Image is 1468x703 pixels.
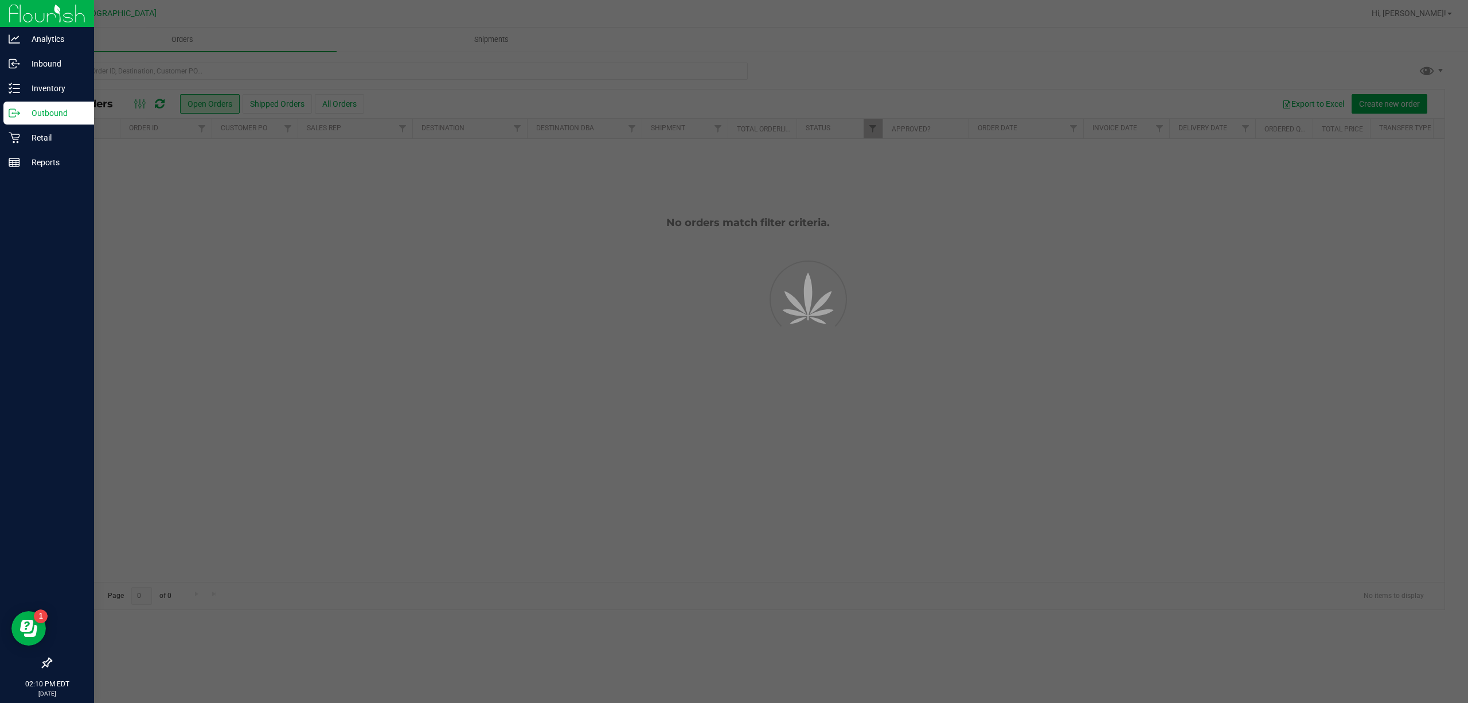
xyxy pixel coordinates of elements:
[20,81,89,95] p: Inventory
[20,57,89,71] p: Inbound
[9,132,20,143] inline-svg: Retail
[20,156,89,169] p: Reports
[34,609,48,623] iframe: Resource center unread badge
[11,611,46,646] iframe: Resource center
[9,107,20,119] inline-svg: Outbound
[9,33,20,45] inline-svg: Analytics
[5,689,89,698] p: [DATE]
[5,679,89,689] p: 02:10 PM EDT
[20,131,89,145] p: Retail
[20,106,89,120] p: Outbound
[9,157,20,168] inline-svg: Reports
[20,32,89,46] p: Analytics
[9,83,20,94] inline-svg: Inventory
[9,58,20,69] inline-svg: Inbound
